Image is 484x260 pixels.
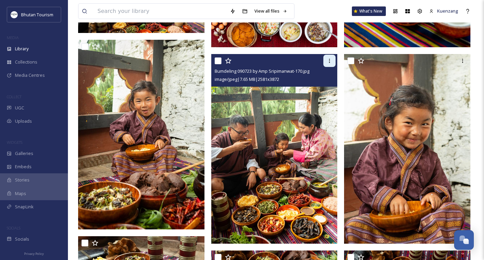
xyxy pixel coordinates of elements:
[21,12,53,18] span: Bhutan Tourism
[15,236,29,242] span: Socials
[7,94,21,99] span: COLLECT
[15,72,45,79] span: Media Centres
[7,35,19,40] span: MEDIA
[15,177,30,183] span: Stories
[24,252,44,256] span: Privacy Policy
[15,46,29,52] span: Library
[94,4,227,19] input: Search your library
[15,150,33,157] span: Galleries
[352,6,386,16] a: What's New
[15,190,26,197] span: Maps
[7,140,22,145] span: WIDGETS
[215,76,279,82] span: image/jpeg | 7.65 MB | 2581 x 3872
[11,11,18,18] img: BT_Logo_BB_Lockup_CMYK_High%2520Res.jpg
[78,40,204,229] img: Bumdeling 090723 by Amp Sripimanwat-150.jpg
[426,4,462,18] a: Kuenzang
[15,204,34,210] span: SnapLink
[15,59,37,65] span: Collections
[15,163,32,170] span: Embeds
[454,230,474,250] button: Open Chat
[211,54,338,244] img: Bumdeling 090723 by Amp Sripimanwat-170.jpg
[7,225,20,230] span: SOCIALS
[251,4,291,18] a: View all files
[344,54,470,244] img: Bumdeling 090723 by Amp Sripimanwat-160.jpg
[15,118,32,124] span: Uploads
[437,8,458,14] span: Kuenzang
[15,105,24,111] span: UGC
[215,68,309,74] span: Bumdeling 090723 by Amp Sripimanwat-170.jpg
[24,249,44,257] a: Privacy Policy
